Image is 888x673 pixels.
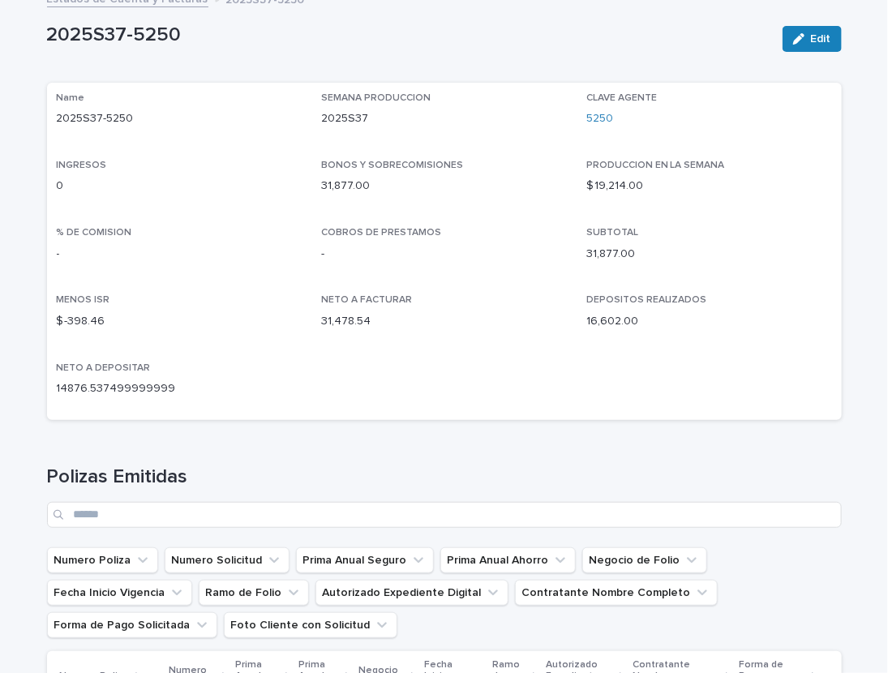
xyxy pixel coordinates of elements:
[315,580,508,606] button: Autorizado Expediente Digital
[321,313,567,330] p: 31,478.54
[515,580,718,606] button: Contratante Nombre Completo
[321,246,567,263] p: -
[47,502,842,528] input: Search
[586,161,725,170] span: PRODUCCION EN LA SEMANA
[57,161,107,170] span: INGRESOS
[57,178,302,195] p: 0
[57,313,302,330] p: $ -398.46
[57,295,110,305] span: MENOS ISR
[586,178,832,195] p: $ 19,214.00
[47,580,192,606] button: Fecha Inicio Vigencia
[296,547,434,573] button: Prima Anual Seguro
[47,612,217,638] button: Forma de Pago Solicitada
[586,246,832,263] p: 31,877.00
[57,363,151,373] span: NETO A DEPOSITAR
[321,161,463,170] span: BONOS Y SOBRECOMISIONES
[586,110,613,127] a: 5250
[57,380,302,397] p: 14876.537499999999
[586,313,832,330] p: 16,602.00
[321,110,567,127] p: 2025S37
[321,228,441,238] span: COBROS DE PRESTAMOS
[57,246,302,263] p: -
[57,110,302,127] p: 2025S37-5250
[199,580,309,606] button: Ramo de Folio
[47,24,770,47] p: 2025S37-5250
[586,228,638,238] span: SUBTOTAL
[47,547,158,573] button: Numero Poliza
[440,547,576,573] button: Prima Anual Ahorro
[47,465,842,489] h1: Polizas Emitidas
[783,26,842,52] button: Edit
[321,178,567,195] p: 31,877.00
[57,93,85,103] span: Name
[57,228,132,238] span: % DE COMISION
[321,93,431,103] span: SEMANA PRODUCCION
[165,547,290,573] button: Numero Solicitud
[582,547,707,573] button: Negocio de Folio
[586,295,707,305] span: DEPOSITOS REALIZADOS
[586,93,657,103] span: CLAVE AGENTE
[224,612,397,638] button: Foto Cliente con Solicitud
[321,295,412,305] span: NETO A FACTURAR
[811,33,831,45] span: Edit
